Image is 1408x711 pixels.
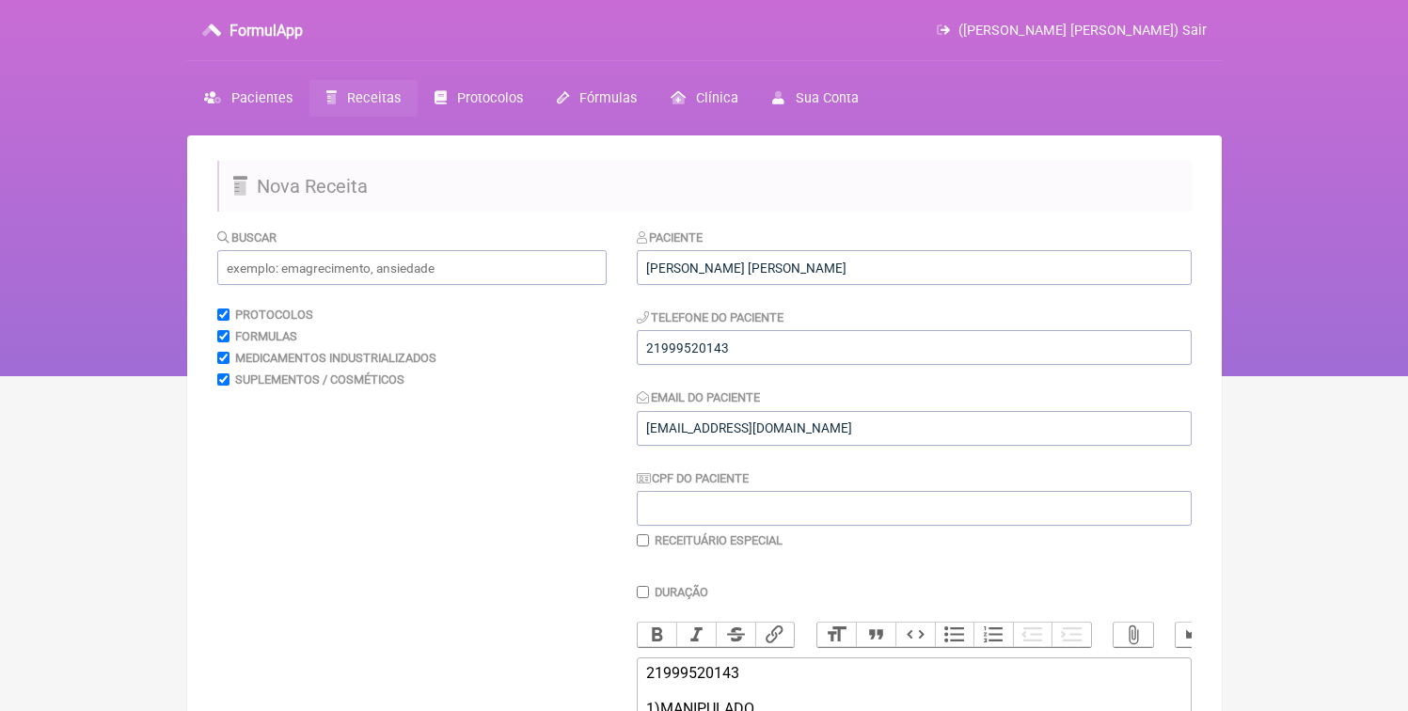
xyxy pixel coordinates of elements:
[1176,623,1215,647] button: Undo
[973,623,1013,647] button: Numbers
[235,329,297,343] label: Formulas
[655,533,783,547] label: Receituário Especial
[755,80,875,117] a: Sua Conta
[654,80,755,117] a: Clínica
[1013,623,1052,647] button: Decrease Level
[579,90,637,106] span: Fórmulas
[817,623,857,647] button: Heading
[347,90,401,106] span: Receitas
[755,623,795,647] button: Link
[637,310,784,324] label: Telefone do Paciente
[235,372,404,387] label: Suplementos / Cosméticos
[217,230,277,245] label: Buscar
[637,390,761,404] label: Email do Paciente
[457,90,523,106] span: Protocolos
[716,623,755,647] button: Strikethrough
[418,80,540,117] a: Protocolos
[696,90,738,106] span: Clínica
[935,623,974,647] button: Bullets
[229,22,303,39] h3: FormulApp
[895,623,935,647] button: Code
[235,351,436,365] label: Medicamentos Industrializados
[309,80,418,117] a: Receitas
[235,308,313,322] label: Protocolos
[655,585,708,599] label: Duração
[540,80,654,117] a: Fórmulas
[231,90,293,106] span: Pacientes
[856,623,895,647] button: Quote
[187,80,309,117] a: Pacientes
[217,161,1192,212] h2: Nova Receita
[958,23,1207,39] span: ([PERSON_NAME] [PERSON_NAME]) Sair
[676,623,716,647] button: Italic
[1052,623,1091,647] button: Increase Level
[637,471,750,485] label: CPF do Paciente
[796,90,859,106] span: Sua Conta
[1114,623,1153,647] button: Attach Files
[637,230,704,245] label: Paciente
[937,23,1206,39] a: ([PERSON_NAME] [PERSON_NAME]) Sair
[217,250,607,285] input: exemplo: emagrecimento, ansiedade
[638,623,677,647] button: Bold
